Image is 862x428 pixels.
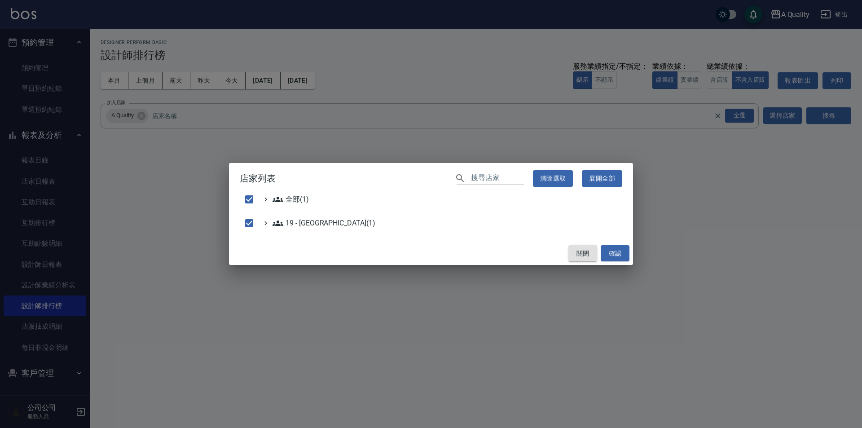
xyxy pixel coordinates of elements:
[273,194,309,205] span: 全部(1)
[568,245,597,262] button: 關閉
[273,218,375,229] span: 19 - [GEOGRAPHIC_DATA](1)
[229,163,633,194] h2: 店家列表
[601,245,629,262] button: 確認
[582,170,622,187] button: 展開全部
[471,172,524,185] input: 搜尋店家
[533,170,573,187] button: 清除選取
